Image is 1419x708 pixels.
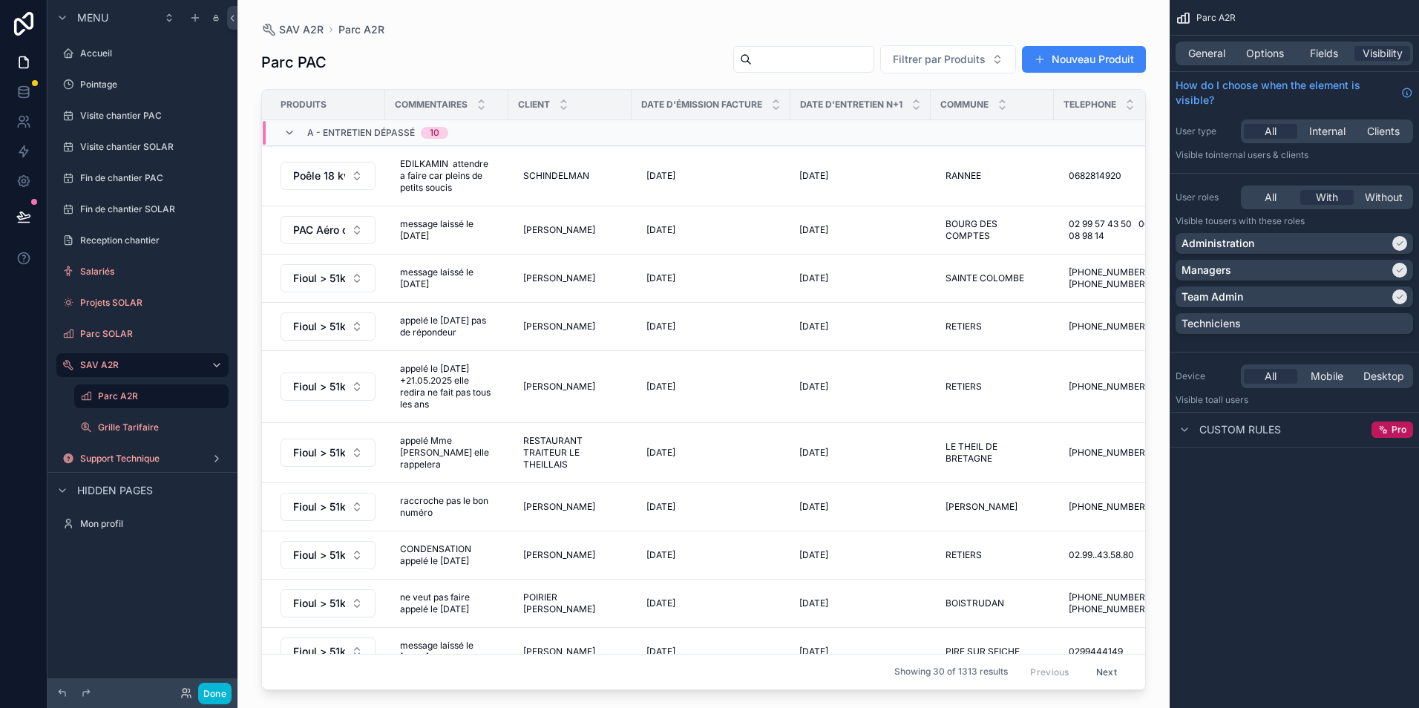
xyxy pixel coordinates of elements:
p: Visible to [1176,215,1413,227]
span: [DATE] [646,501,675,513]
span: [DATE] [646,447,675,459]
span: Poêle 18 kw [293,168,345,183]
label: Fin de chantier SOLAR [80,203,226,215]
span: RETIERS [946,321,982,332]
label: Fin de chantier PAC [80,172,226,184]
span: Desktop [1363,369,1404,384]
span: Fioul > 51kw [293,445,345,460]
span: [DATE] [646,549,675,561]
span: [DATE] [799,381,828,393]
label: Grille Tarifaire [98,422,226,433]
span: Hidden pages [77,483,153,498]
label: Reception chantier [80,235,226,246]
button: Select Button [281,162,376,190]
span: 0682814920 [1069,170,1121,182]
a: Parc A2R [338,22,384,37]
button: Select Button [880,45,1016,73]
span: Commune [940,99,989,111]
span: [DATE] [646,224,675,236]
span: [DATE] [799,646,828,658]
span: [DATE] [799,501,828,513]
span: [PHONE_NUMBER] [1069,447,1148,459]
span: SAINTE COLOMBE [946,272,1024,284]
span: Fioul > 51kw [293,499,345,514]
span: [PHONE_NUMBER] [1069,381,1148,393]
button: Done [198,683,232,704]
span: [PERSON_NAME] [523,381,595,393]
span: Options [1246,46,1284,61]
label: Mon profil [80,518,226,530]
a: Grille Tarifaire [74,416,229,439]
span: 02 99 57 43 50 06 66 08 98 14 [1069,218,1162,242]
span: message laissé le [DATE] [400,218,494,242]
span: Fioul > 51kw [293,644,345,659]
a: Visite chantier PAC [56,104,229,128]
a: Projets SOLAR [56,291,229,315]
span: Without [1365,190,1403,205]
span: EDILKAMIN attendre a faire car pleins de petits soucis [400,158,494,194]
label: Accueil [80,47,226,59]
span: With [1316,190,1338,205]
span: PIRE SUR SEICHE [946,646,1020,658]
span: appelé Mme [PERSON_NAME] elle rappelera [400,435,494,471]
span: 0299444149 [1069,646,1123,658]
button: Next [1086,661,1127,684]
span: [DATE] [799,447,828,459]
span: All [1265,190,1277,205]
button: Select Button [281,541,376,569]
span: Fioul > 51kw [293,319,345,334]
span: BOISTRUDAN [946,597,1004,609]
span: Fioul > 51kw [293,271,345,286]
span: LE THEIL DE BRETAGNE [946,441,1039,465]
span: All [1265,124,1277,139]
span: Date d'émission facture [641,99,762,111]
span: [PERSON_NAME] [523,321,595,332]
button: Select Button [281,589,376,617]
h1: Parc PAC [261,52,327,73]
span: RANNEE [946,170,981,182]
span: Filtrer par Produits [893,52,986,67]
a: Mon profil [56,512,229,536]
span: a - entretien dépassé [307,127,415,139]
span: Fioul > 51kw [293,548,345,563]
span: CONDENSATION appelé le [DATE] [400,543,494,567]
span: [DATE] [799,321,828,332]
button: Nouveau Produit [1022,46,1146,73]
label: Support Technique [80,453,205,465]
span: [DATE] [646,272,675,284]
span: Client [518,99,550,111]
span: [DATE] [799,224,828,236]
span: [DATE] [646,597,675,609]
p: Visible to [1176,394,1413,406]
label: SAV A2R [80,359,199,371]
span: Showing 30 of 1313 results [894,666,1008,678]
span: POIRIER [PERSON_NAME] [523,591,617,615]
label: User type [1176,125,1235,137]
span: message laissé le [DATE] [400,640,494,663]
label: Parc SOLAR [80,328,226,340]
span: [DATE] [646,381,675,393]
label: Parc A2R [98,390,220,402]
span: [DATE] [646,170,675,182]
div: 10 [430,127,439,139]
span: [DATE] [646,646,675,658]
label: Salariés [80,266,226,278]
span: 02.99..43.58.80 [1069,549,1134,561]
span: RETIERS [946,381,982,393]
a: Fin de chantier SOLAR [56,197,229,221]
span: all users [1213,394,1248,405]
a: How do I choose when the element is visible? [1176,78,1413,108]
span: Fioul > 51kw [293,379,345,394]
span: Internal users & clients [1213,149,1308,160]
span: Internal [1309,124,1346,139]
a: Pointage [56,73,229,96]
a: SAV A2R [261,22,324,37]
span: Fioul > 51kw [293,596,345,611]
span: Mobile [1311,369,1343,384]
span: Produits [281,99,327,111]
a: Parc SOLAR [56,322,229,346]
button: Select Button [281,216,376,244]
a: Salariés [56,260,229,283]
